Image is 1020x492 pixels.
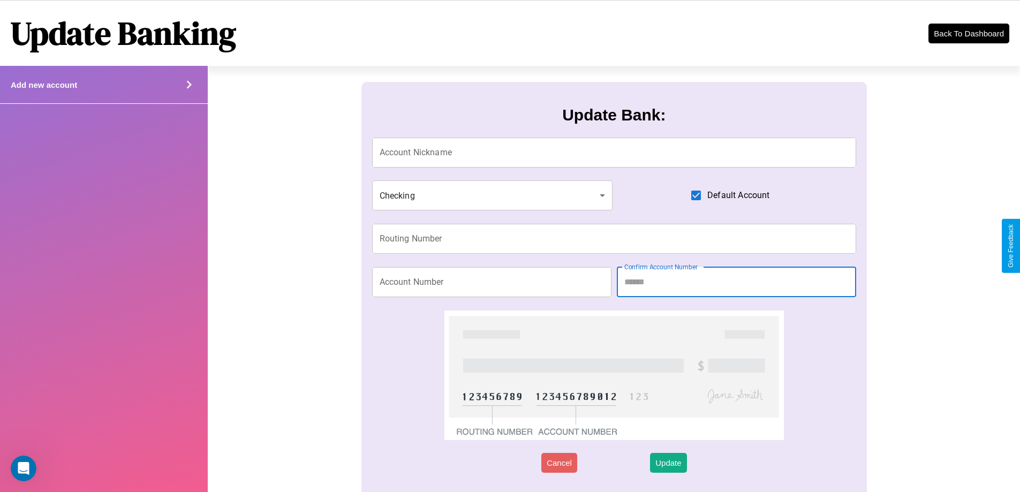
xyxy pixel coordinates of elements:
[1007,224,1015,268] div: Give Feedback
[541,453,577,473] button: Cancel
[11,11,236,55] h1: Update Banking
[928,24,1009,43] button: Back To Dashboard
[624,262,698,271] label: Confirm Account Number
[11,456,36,481] iframe: Intercom live chat
[372,180,613,210] div: Checking
[444,311,783,440] img: check
[707,189,769,202] span: Default Account
[11,80,77,89] h4: Add new account
[650,453,686,473] button: Update
[562,106,666,124] h3: Update Bank:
